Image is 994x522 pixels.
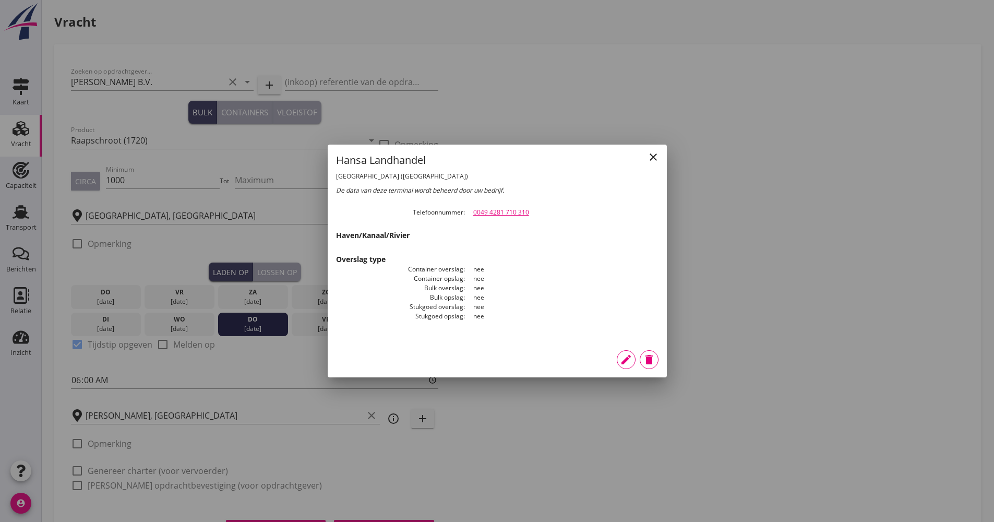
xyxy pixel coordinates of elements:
a: 0049 4281 710 310 [473,208,529,217]
div: De data van deze terminal wordt beheerd door uw bedrijf. [336,186,658,195]
dd: nee [465,283,658,293]
dd: nee [465,265,658,274]
dt: Stukgoed overslag [336,302,465,312]
i: edit [620,353,632,366]
h2: [GEOGRAPHIC_DATA] ([GEOGRAPHIC_DATA]) [336,172,497,181]
dd: nee [465,274,658,283]
h3: Haven/Kanaal/Rivier [336,230,658,241]
dt: Bulk overslag [336,283,465,293]
dd: nee [465,312,658,321]
i: delete [643,353,655,366]
dt: Bulk opslag [336,293,465,302]
dd: nee [465,302,658,312]
dt: Stukgoed opslag [336,312,465,321]
dd: nee [465,293,658,302]
i: close [647,151,660,163]
dt: Container opslag [336,274,465,283]
h3: Overslag type [336,254,658,265]
h1: Hansa Landhandel [336,153,497,167]
dt: Telefoonnummer [336,208,465,217]
dt: Container overslag [336,265,465,274]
